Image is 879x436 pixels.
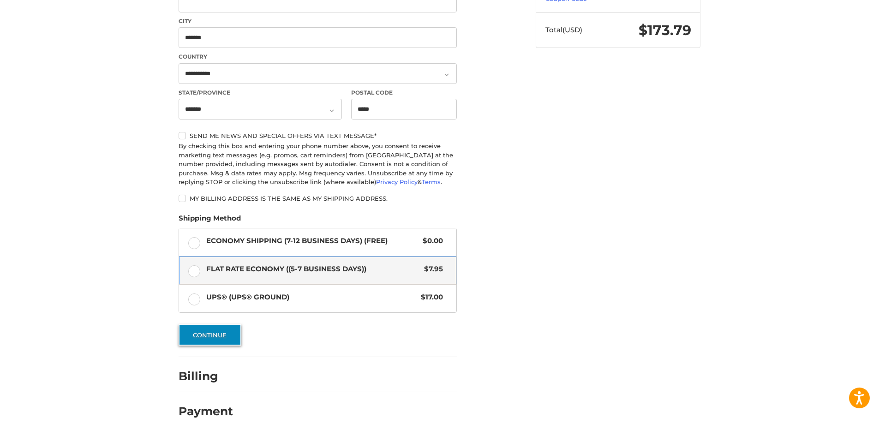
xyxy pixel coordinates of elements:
legend: Shipping Method [179,213,241,228]
span: $173.79 [639,22,691,39]
span: Flat Rate Economy ((5-7 Business Days)) [206,264,420,275]
label: My billing address is the same as my shipping address. [179,195,457,202]
span: Total (USD) [545,25,582,34]
span: $7.95 [419,264,443,275]
a: Privacy Policy [376,178,418,185]
a: Terms [422,178,441,185]
label: Postal Code [351,89,457,97]
label: City [179,17,457,25]
span: UPS® (UPS® Ground) [206,292,417,303]
label: State/Province [179,89,342,97]
span: $17.00 [416,292,443,303]
button: Continue [179,324,241,346]
span: Economy Shipping (7-12 Business Days) (Free) [206,236,419,246]
span: $0.00 [418,236,443,246]
div: By checking this box and entering your phone number above, you consent to receive marketing text ... [179,142,457,187]
label: Country [179,53,457,61]
h2: Billing [179,369,233,383]
h2: Payment [179,404,233,418]
label: Send me news and special offers via text message* [179,132,457,139]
